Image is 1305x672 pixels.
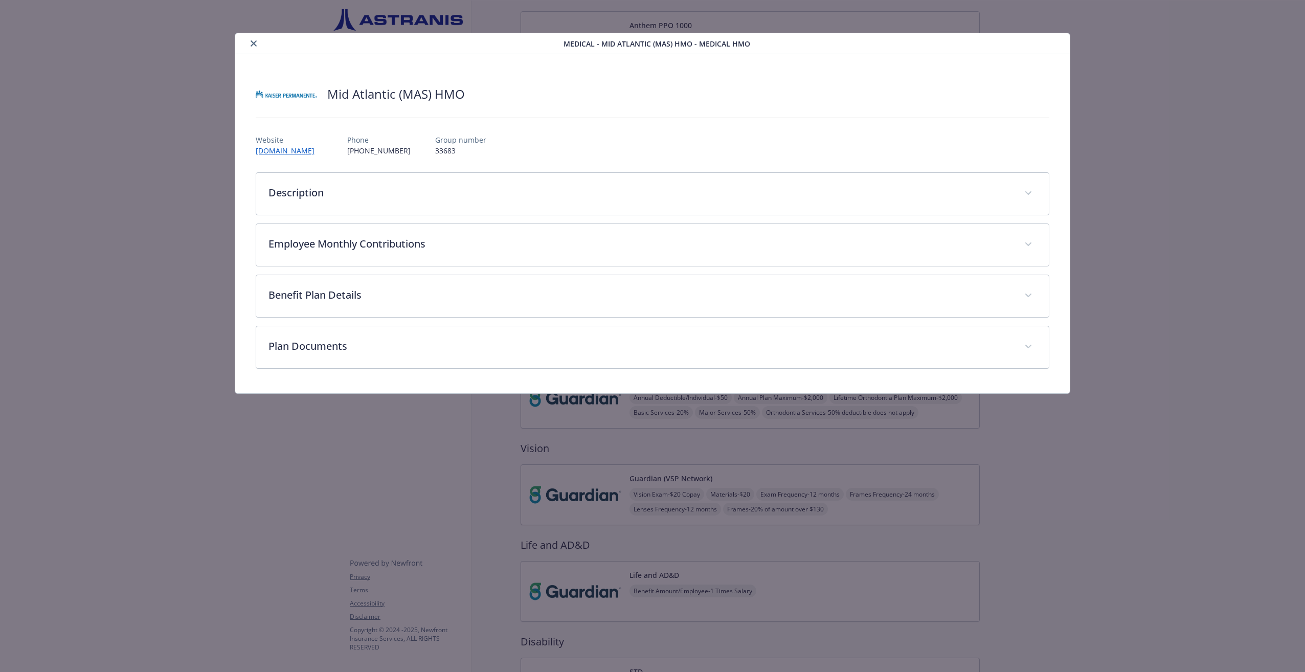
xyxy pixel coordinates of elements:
div: Plan Documents [256,326,1048,368]
a: [DOMAIN_NAME] [256,146,323,155]
p: Plan Documents [268,339,1011,354]
div: Description [256,173,1048,215]
div: Employee Monthly Contributions [256,224,1048,266]
div: details for plan Medical - Mid Atlantic (MAS) HMO - Medical HMO [130,33,1175,394]
p: Description [268,185,1011,200]
div: Benefit Plan Details [256,275,1048,317]
p: Website [256,135,323,145]
p: Employee Monthly Contributions [268,236,1011,252]
span: Medical - Mid Atlantic (MAS) HMO - Medical HMO [564,38,750,49]
p: 33683 [435,145,486,156]
p: Group number [435,135,486,145]
h2: Mid Atlantic (MAS) HMO [327,85,465,103]
button: close [247,37,260,50]
p: Benefit Plan Details [268,287,1011,303]
p: Phone [347,135,411,145]
img: Kaiser Permanente Insurance Company [256,79,317,109]
p: [PHONE_NUMBER] [347,145,411,156]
